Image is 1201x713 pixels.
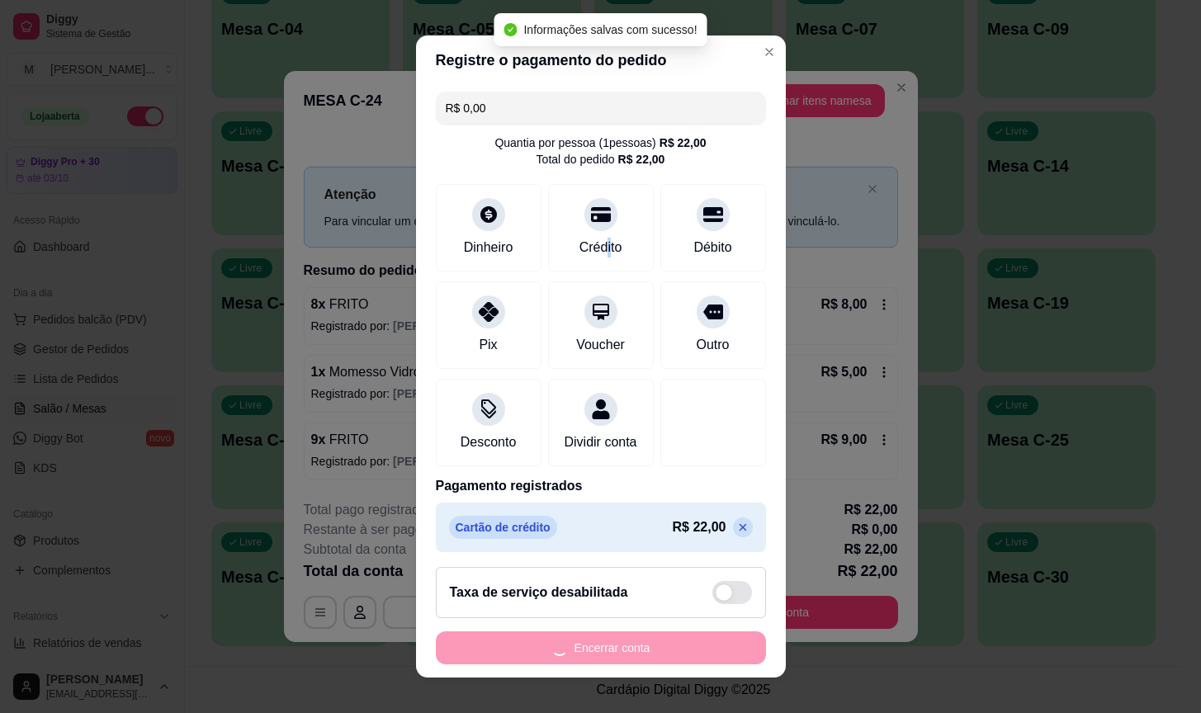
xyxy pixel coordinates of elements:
[461,432,517,452] div: Desconto
[756,39,783,65] button: Close
[660,135,707,151] div: R$ 22,00
[436,476,766,496] p: Pagamento registrados
[416,35,786,85] header: Registre o pagamento do pedido
[464,238,513,257] div: Dinheiro
[449,516,557,539] p: Cartão de crédito
[537,151,665,168] div: Total do pedido
[479,335,497,355] div: Pix
[504,23,517,36] span: check-circle
[696,335,729,355] div: Outro
[446,92,756,125] input: Ex.: hambúrguer de cordeiro
[523,23,697,36] span: Informações salvas com sucesso!
[618,151,665,168] div: R$ 22,00
[450,583,628,602] h2: Taxa de serviço desabilitada
[693,238,731,257] div: Débito
[576,335,625,355] div: Voucher
[494,135,706,151] div: Quantia por pessoa ( 1 pessoas)
[673,517,726,537] p: R$ 22,00
[579,238,622,257] div: Crédito
[564,432,636,452] div: Dividir conta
